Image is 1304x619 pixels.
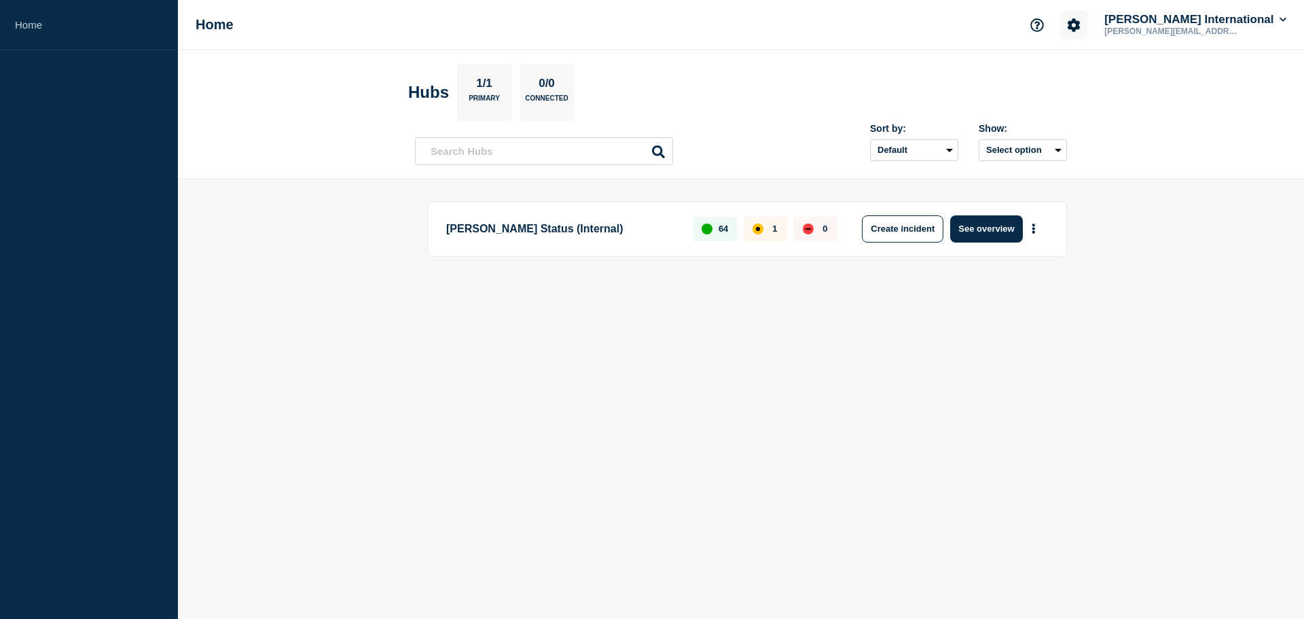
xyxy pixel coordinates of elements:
[446,215,678,243] p: [PERSON_NAME] Status (Internal)
[753,224,763,234] div: affected
[469,94,500,109] p: Primary
[950,215,1022,243] button: See overview
[525,94,568,109] p: Connected
[719,224,728,234] p: 64
[979,139,1067,161] button: Select option
[870,139,958,161] select: Sort by
[870,123,958,134] div: Sort by:
[862,215,943,243] button: Create incident
[408,83,449,102] h2: Hubs
[534,77,560,94] p: 0/0
[772,224,777,234] p: 1
[415,137,673,165] input: Search Hubs
[803,224,814,234] div: down
[471,77,498,94] p: 1/1
[196,17,234,33] h1: Home
[1102,13,1289,26] button: [PERSON_NAME] International
[979,123,1067,134] div: Show:
[822,224,827,234] p: 0
[702,224,712,234] div: up
[1025,216,1043,241] button: More actions
[1059,11,1088,39] button: Account settings
[1023,11,1051,39] button: Support
[1102,26,1243,36] p: [PERSON_NAME][EMAIL_ADDRESS][PERSON_NAME][DOMAIN_NAME]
